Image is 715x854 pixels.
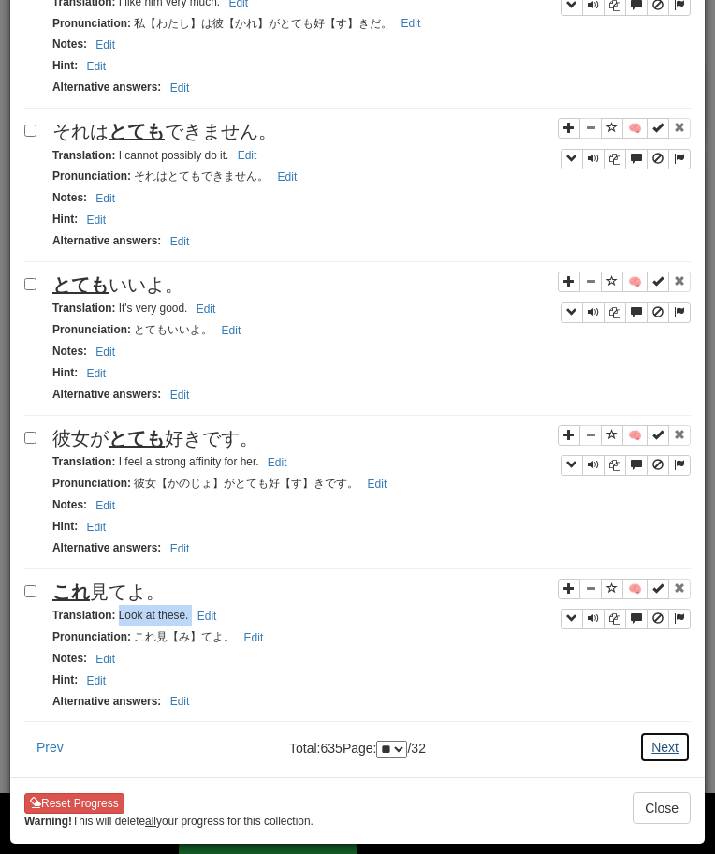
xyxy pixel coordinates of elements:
button: Edit [80,363,111,384]
u: とても [109,428,165,449]
button: Edit [80,670,111,691]
strong: Notes : [52,345,87,358]
div: Total: 635 Page: / 32 [241,731,473,758]
div: Sentence controls [561,302,691,323]
div: Sentence controls [558,579,691,630]
small: I feel a strong affinity for her. [52,455,293,468]
button: Edit [272,167,303,187]
div: Sentence controls [558,118,691,169]
button: Edit [165,691,196,712]
strong: Translation : [52,455,115,468]
strong: Hint : [52,673,78,686]
strong: Hint : [52,213,78,226]
button: Edit [191,299,222,319]
button: 🧠 [622,579,648,599]
button: Edit [165,385,196,405]
button: Edit [80,56,111,77]
strong: Notes : [52,652,87,665]
span: いいよ。 [52,274,183,295]
small: Look at these. [52,609,222,622]
small: 彼女【かのじょ】がとても好【す】きです。 [52,477,392,490]
strong: Pronunciation : [52,169,131,183]
button: Edit [90,649,121,670]
div: Sentence controls [558,272,691,323]
strong: Warning! [24,815,72,828]
strong: Alternative answers : [52,388,161,401]
button: Edit [216,320,247,341]
button: Edit [90,35,121,55]
strong: Pronunciation : [52,630,131,643]
strong: Alternative answers : [52,695,161,708]
strong: Alternative answers : [52,234,161,247]
button: Prev [24,731,76,763]
button: Edit [165,78,196,98]
u: とても [52,274,109,295]
button: Edit [80,210,111,230]
button: Edit [262,452,293,473]
strong: Notes : [52,191,87,204]
small: This will delete your progress for this collection. [24,814,314,830]
button: Edit [90,342,121,362]
div: Sentence controls [561,455,691,476]
button: Edit [239,627,270,648]
button: Edit [192,606,223,626]
button: Close [633,792,691,824]
strong: Translation : [52,302,115,315]
strong: Hint : [52,520,78,533]
strong: Notes : [52,498,87,511]
strong: Translation : [52,609,115,622]
u: これ [52,582,90,602]
button: Reset Progress [24,793,124,814]
strong: Hint : [52,366,78,379]
u: all [145,815,156,828]
small: これ見【み】てよ。 [52,630,269,643]
button: Edit [90,188,121,209]
button: 🧠 [622,425,648,446]
small: それはとてもできません。 [52,169,302,183]
strong: Pronunciation : [52,323,131,336]
strong: Pronunciation : [52,17,131,30]
div: Sentence controls [561,149,691,169]
small: 私【わたし】は彼【かれ】がとても好【す】きだ。 [52,17,426,30]
small: とてもいいよ。 [52,323,246,336]
strong: Alternative answers : [52,81,161,94]
button: Edit [165,231,196,252]
button: Edit [232,145,263,166]
strong: Pronunciation : [52,477,131,490]
small: I cannot possibly do it. [52,149,262,162]
span: 見てよ。 [52,582,165,602]
strong: Alternative answers : [52,541,161,554]
div: Sentence controls [561,609,691,629]
button: 🧠 [622,272,648,292]
div: Sentence controls [558,425,691,477]
button: Edit [90,495,121,516]
u: とても [109,121,165,141]
span: それは できません。 [52,121,277,141]
strong: Hint : [52,59,78,72]
button: Edit [396,13,427,34]
strong: Translation : [52,149,115,162]
button: Edit [165,538,196,559]
button: Next [639,731,691,763]
button: Edit [362,474,393,494]
span: 彼女が 好きです。 [52,428,258,449]
strong: Notes : [52,37,87,51]
button: Edit [80,517,111,537]
button: 🧠 [622,118,648,139]
small: It's very good. [52,302,221,315]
